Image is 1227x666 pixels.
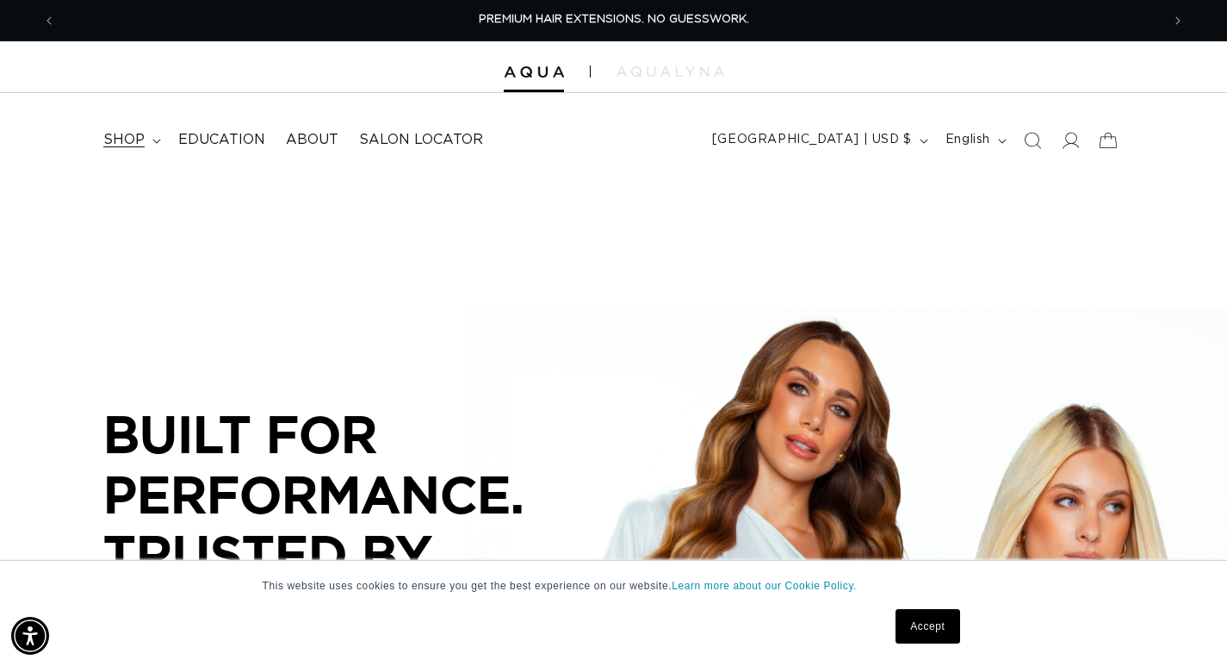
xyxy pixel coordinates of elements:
[178,131,265,149] span: Education
[935,124,1013,157] button: English
[479,14,749,25] span: PREMIUM HAIR EXTENSIONS. NO GUESSWORK.
[712,131,912,149] span: [GEOGRAPHIC_DATA] | USD $
[617,66,724,77] img: aqualyna.com
[276,121,349,159] a: About
[263,578,965,594] p: This website uses cookies to ensure you get the best experience on our website.
[11,617,49,655] div: Accessibility Menu
[504,66,564,78] img: Aqua Hair Extensions
[30,4,68,37] button: Previous announcement
[672,580,857,592] a: Learn more about our Cookie Policy.
[349,121,493,159] a: Salon Locator
[1141,583,1227,666] iframe: Chat Widget
[895,609,959,644] a: Accept
[103,404,620,644] p: BUILT FOR PERFORMANCE. TRUSTED BY PROFESSIONALS.
[168,121,276,159] a: Education
[286,131,338,149] span: About
[1013,121,1051,159] summary: Search
[945,131,990,149] span: English
[103,131,145,149] span: shop
[359,131,483,149] span: Salon Locator
[93,121,168,159] summary: shop
[702,124,935,157] button: [GEOGRAPHIC_DATA] | USD $
[1159,4,1197,37] button: Next announcement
